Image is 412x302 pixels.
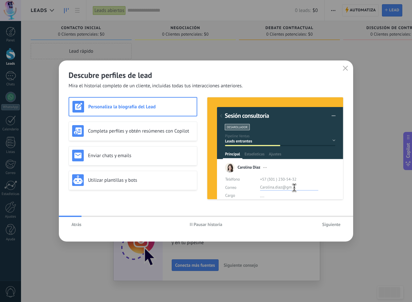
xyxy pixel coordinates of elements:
[322,222,341,227] span: Siguiente
[69,220,84,229] button: Atrás
[88,177,194,183] h3: Utilizar plantillas y bots
[194,222,222,227] span: Pausar historia
[88,153,194,159] h3: Enviar chats y emails
[88,104,193,110] h3: Personaliza la biografía del Lead
[71,222,81,227] span: Atrás
[69,83,243,89] span: Mira el historial completo de un cliente, incluidas todas tus interacciones anteriores.
[88,128,194,134] h3: Completa perfiles y obtén resúmenes con Copilot
[69,70,343,80] h2: Descubre perfiles de lead
[319,220,343,229] button: Siguiente
[187,220,225,229] button: Pausar historia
